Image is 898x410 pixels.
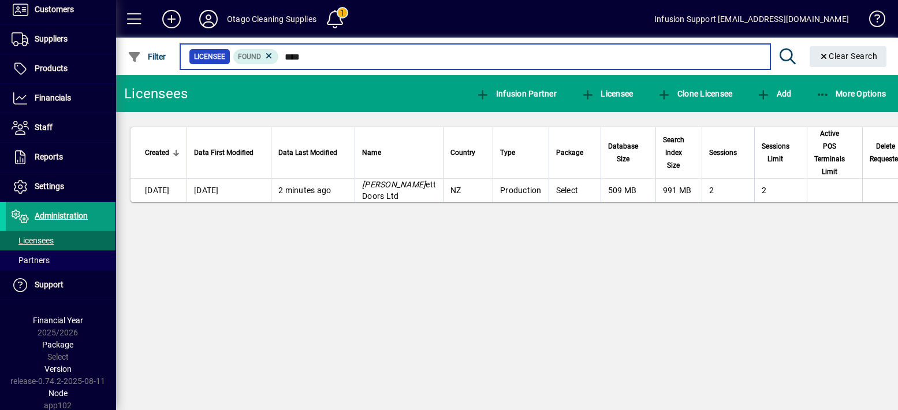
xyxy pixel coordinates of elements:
[6,113,115,142] a: Staff
[6,231,115,250] a: Licensees
[124,84,188,103] div: Licensees
[194,146,254,159] span: Data First Modified
[754,83,794,104] button: Add
[35,93,71,102] span: Financials
[35,64,68,73] span: Products
[757,89,791,98] span: Add
[35,34,68,43] span: Suppliers
[709,146,737,159] span: Sessions
[6,25,115,54] a: Suppliers
[814,127,855,178] div: Active POS Terminals Limit
[556,146,594,159] div: Package
[657,89,732,98] span: Clone Licensee
[860,2,884,40] a: Knowledge Base
[145,146,180,159] div: Created
[6,84,115,113] a: Financials
[601,179,655,202] td: 509 MB
[131,179,187,202] td: [DATE]
[128,52,166,61] span: Filter
[194,51,225,62] span: Licensee
[810,46,887,67] button: Clear
[6,172,115,201] a: Settings
[42,340,73,349] span: Package
[233,49,279,64] mat-chip: Found Status: Found
[655,179,702,202] td: 991 MB
[476,89,557,98] span: Infusion Partner
[754,179,807,202] td: 2
[35,182,64,191] span: Settings
[556,146,583,159] span: Package
[762,140,800,165] div: Sessions Limit
[227,10,316,28] div: Otago Cleaning Supplies
[450,146,475,159] span: Country
[473,83,560,104] button: Infusion Partner
[35,152,63,161] span: Reports
[581,89,634,98] span: Licensee
[608,140,638,165] span: Database Size
[35,211,88,220] span: Administration
[49,389,68,398] span: Node
[6,250,115,270] a: Partners
[190,9,227,29] button: Profile
[816,89,886,98] span: More Options
[12,236,54,245] span: Licensees
[813,83,889,104] button: More Options
[654,10,849,28] div: Infusion Support [EMAIL_ADDRESS][DOMAIN_NAME]
[35,280,64,289] span: Support
[271,179,355,202] td: 2 minutes ago
[6,271,115,300] a: Support
[238,53,261,61] span: Found
[194,146,264,159] div: Data First Modified
[709,146,747,159] div: Sessions
[145,146,169,159] span: Created
[44,364,72,374] span: Version
[493,179,549,202] td: Production
[663,134,695,172] div: Search Index Size
[443,179,493,202] td: NZ
[819,51,878,61] span: Clear Search
[450,146,486,159] div: Country
[500,146,515,159] span: Type
[362,180,436,201] span: ett Doors Ltd
[549,179,601,202] td: Select
[362,180,426,189] em: [PERSON_NAME]
[6,54,115,83] a: Products
[33,316,83,325] span: Financial Year
[500,146,542,159] div: Type
[663,134,684,172] span: Search Index Size
[278,146,348,159] div: Data Last Modified
[153,9,190,29] button: Add
[278,146,337,159] span: Data Last Modified
[362,146,436,159] div: Name
[35,123,53,132] span: Staff
[762,140,789,165] span: Sessions Limit
[578,83,636,104] button: Licensee
[6,143,115,172] a: Reports
[702,179,754,202] td: 2
[187,179,271,202] td: [DATE]
[814,127,845,178] span: Active POS Terminals Limit
[125,46,169,67] button: Filter
[35,5,74,14] span: Customers
[608,140,649,165] div: Database Size
[654,83,735,104] button: Clone Licensee
[12,256,50,265] span: Partners
[362,146,381,159] span: Name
